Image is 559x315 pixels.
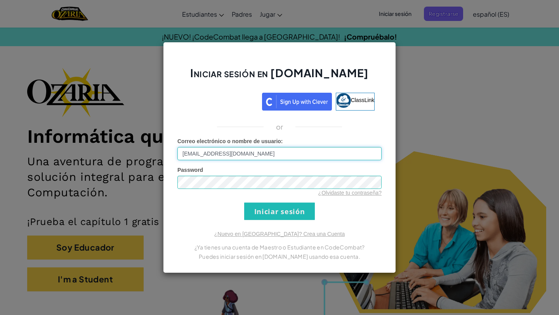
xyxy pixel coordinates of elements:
a: ¿Olvidaste tu contraseña? [318,190,382,196]
span: Password [177,167,203,173]
span: ClassLink [351,97,375,103]
input: Iniciar sesión [244,202,315,220]
iframe: Botón de Acceder con Google [181,92,262,109]
label: : [177,137,283,145]
p: Puedes iniciar sesión en [DOMAIN_NAME] usando esa cuenta. [177,252,382,261]
img: classlink-logo-small.png [336,93,351,108]
h2: Iniciar sesión en [DOMAIN_NAME] [177,66,382,88]
a: ¿Nuevo en [GEOGRAPHIC_DATA]? Crea una Cuenta [214,231,345,237]
p: or [276,122,283,132]
p: ¿Ya tienes una cuenta de Maestro o Estudiante en CodeCombat? [177,242,382,252]
img: clever_sso_button@2x.png [262,93,332,111]
span: Correo electrónico o nombre de usuario [177,138,281,144]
